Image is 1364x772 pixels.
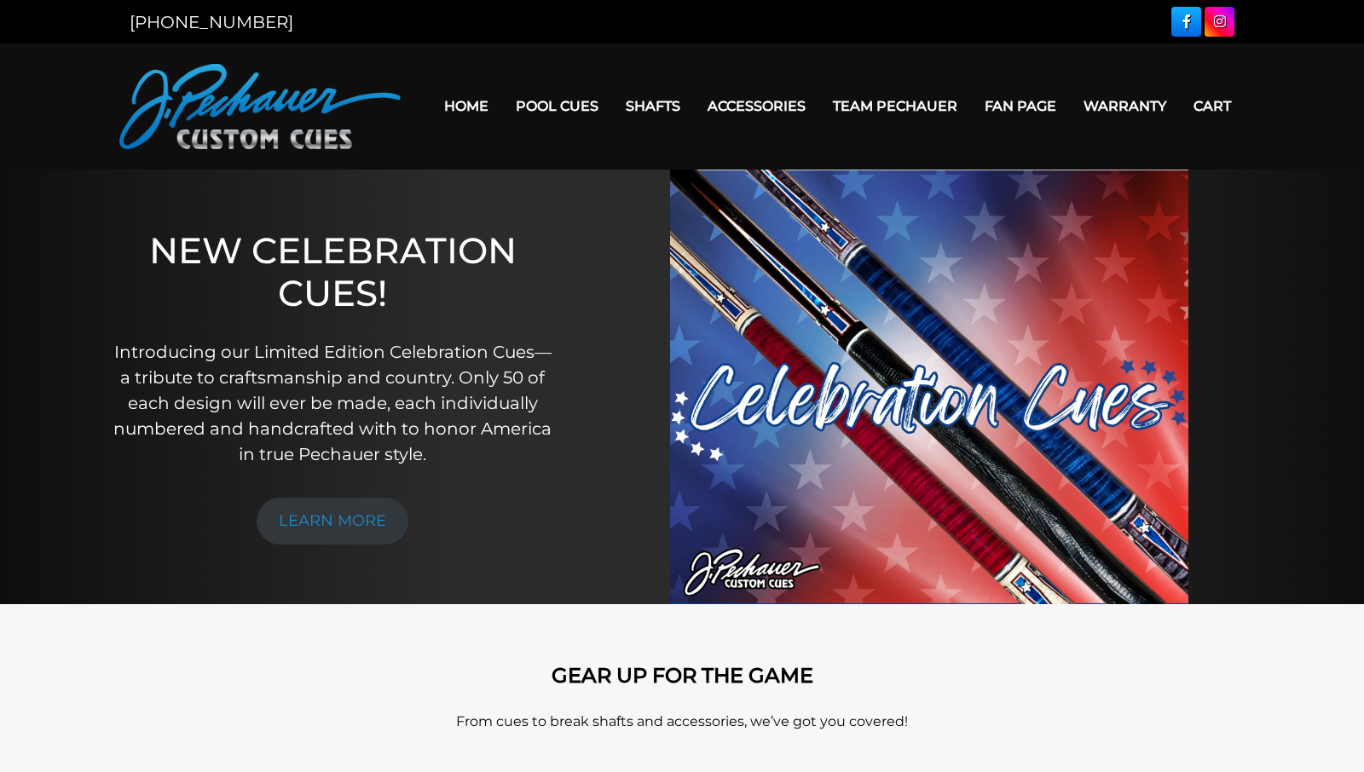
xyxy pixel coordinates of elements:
[257,498,408,544] a: LEARN MORE
[111,339,554,467] p: Introducing our Limited Edition Celebration Cues—a tribute to craftsmanship and country. Only 50 ...
[694,84,819,128] a: Accessories
[130,12,293,32] a: [PHONE_NUMBER]
[819,84,971,128] a: Team Pechauer
[971,84,1070,128] a: Fan Page
[196,712,1168,732] p: From cues to break shafts and accessories, we’ve got you covered!
[1180,84,1245,128] a: Cart
[111,229,554,315] h1: NEW CELEBRATION CUES!
[431,84,502,128] a: Home
[119,64,401,149] img: Pechauer Custom Cues
[552,663,813,688] strong: GEAR UP FOR THE GAME
[1070,84,1180,128] a: Warranty
[612,84,694,128] a: Shafts
[502,84,612,128] a: Pool Cues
